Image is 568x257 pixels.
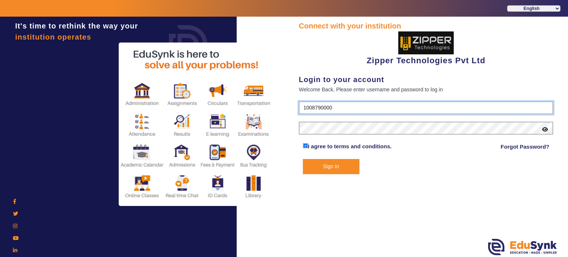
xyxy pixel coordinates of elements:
span: It's time to rethink the way your [15,22,138,30]
a: I agree to terms and conditions. [308,143,392,149]
div: Welcome Back, Please enter username and password to log in [299,85,553,94]
img: 36227e3f-cbf6-4043-b8fc-b5c5f2957d0a [398,31,454,54]
img: login.png [160,17,216,72]
button: Sign In [303,159,360,174]
div: Login to your account [299,74,553,85]
div: Zipper Technologies Pvt Ltd [299,31,553,67]
img: edusynk.png [488,239,557,255]
input: User Name [299,101,553,115]
div: Connect with your institution [299,20,553,31]
img: login2.png [119,43,274,206]
a: Forgot Password? [501,142,550,151]
span: institution operates [15,33,91,41]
